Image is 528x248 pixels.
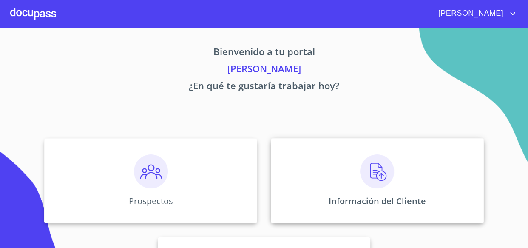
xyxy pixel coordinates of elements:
p: ¿En qué te gustaría trabajar hoy? [10,79,518,96]
p: [PERSON_NAME] [10,62,518,79]
span: [PERSON_NAME] [432,7,508,20]
p: Bienvenido a tu portal [10,45,518,62]
img: carga.png [360,154,394,188]
p: Prospectos [129,195,173,207]
p: Información del Cliente [329,195,426,207]
img: prospectos.png [134,154,168,188]
button: account of current user [432,7,518,20]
